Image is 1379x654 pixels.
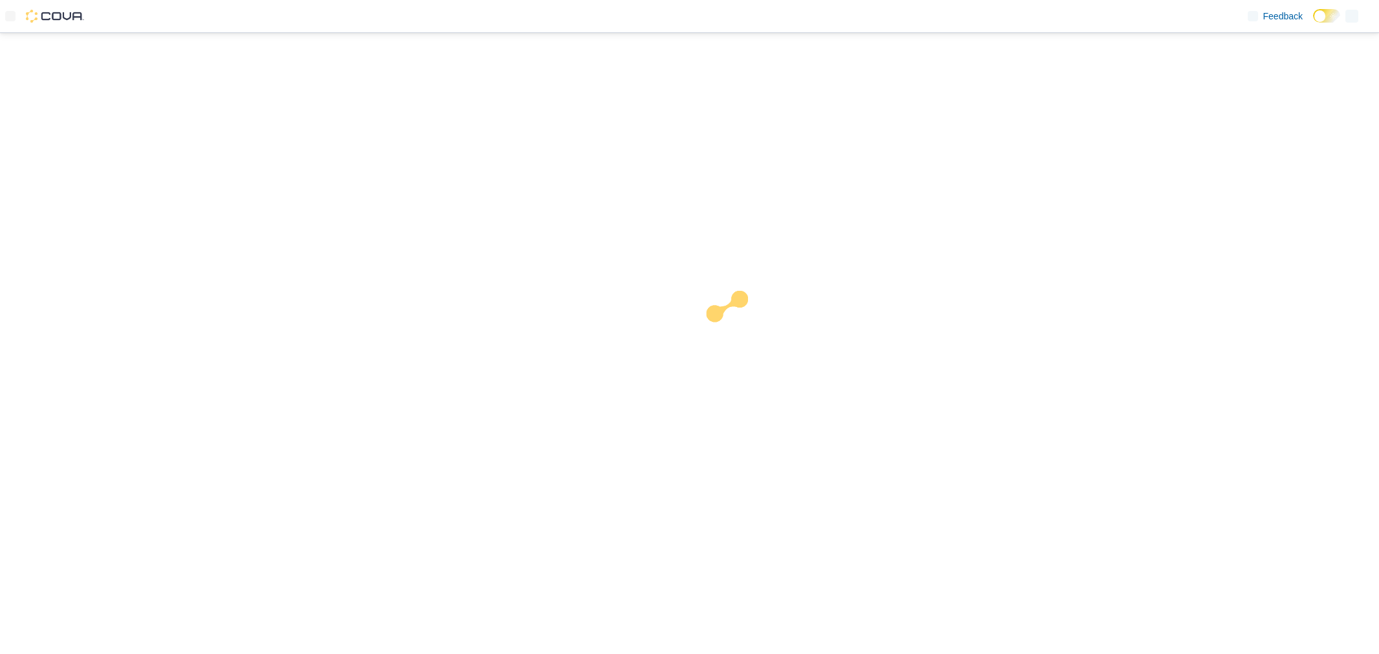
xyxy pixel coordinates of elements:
a: Feedback [1243,3,1308,29]
img: Cova [26,10,84,23]
img: cova-loader [690,281,787,378]
span: Feedback [1263,10,1303,23]
input: Dark Mode [1313,9,1340,23]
